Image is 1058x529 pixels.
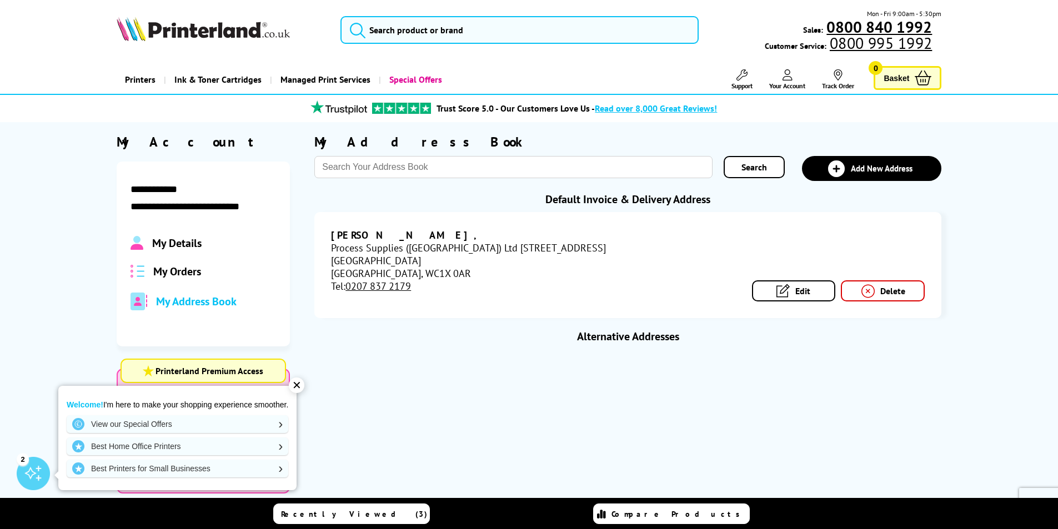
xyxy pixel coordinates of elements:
img: Printerland Logo [117,17,290,41]
div: Alternative Addresses [314,329,941,344]
img: all-order.svg [131,265,145,278]
a: Special Offers [379,66,450,94]
a: Edit [752,280,836,301]
a: Your Account [769,69,805,90]
span: Basket [884,70,909,85]
span: Search [741,162,767,173]
a: Ink & Toner Cartridges [164,66,270,94]
a: Trust Score 5.0 - Our Customers Love Us -Read over 8,000 Great Reviews! [437,103,717,114]
span: My Details [152,236,202,250]
a: 0800 840 1992 [825,17,941,37]
div: Tel: [331,280,420,293]
div: My Address Book [314,133,530,150]
a: Support [731,69,753,90]
span: Printerland Premium Access [156,365,263,376]
span: My Orders [153,264,201,279]
span: Recently Viewed (3) [281,509,428,519]
img: trustpilot rating [305,100,372,114]
span: Read over 8,000 Great Reviews! [595,103,717,114]
div: [PERSON_NAME], [331,229,628,241]
a: View our Special Offers [67,415,288,433]
a: Delete [841,280,925,301]
a: Printers [117,66,164,94]
span: 0 [869,61,882,75]
div: [GEOGRAPHIC_DATA], WC1X 0AR [331,267,628,280]
a: 0800 840 1992 [823,22,941,33]
a: Track Order [822,69,854,90]
span: Add New Address [851,163,912,174]
img: trustpilot rating [372,103,431,114]
a: Basket 0 [874,66,941,90]
div: Process Supplies ([GEOGRAPHIC_DATA]) Ltd [STREET_ADDRESS] [331,241,628,254]
div: Default Invoice & Delivery Address [314,192,941,206]
span: Mon - Fri 9:00am - 5:30pm [867,8,941,19]
p: I'm here to make your shopping experience smoother. [67,400,288,410]
input: Search Your Address Book [314,156,713,178]
span: Sales: [803,24,823,35]
a: Best Printers for Small Businesses [67,460,288,477]
a: Printerland Logo [117,17,327,43]
div: 2 [17,453,29,465]
div: [GEOGRAPHIC_DATA] [331,254,628,267]
span: Support [731,82,753,90]
img: Profile.svg [131,236,143,250]
a: Search [724,156,785,178]
img: address-book-duotone-solid.svg [131,293,147,310]
span: Customer Service: [765,38,941,51]
strong: Welcome! [67,400,103,409]
a: 0207 837 2179 [345,280,420,293]
a: Best Home Office Printers [67,437,288,455]
div: ✕ [289,377,304,393]
span: My Address Book [156,294,237,309]
a: 0800 995 1992 [828,33,941,53]
input: Search product or brand [340,16,699,44]
span: Compare Products [611,509,746,519]
a: Managed Print Services [270,66,379,94]
div: My Account [117,133,290,150]
span: Your Account [769,82,805,90]
a: Compare Products [593,503,750,524]
a: Recently Viewed (3) [273,503,430,524]
span: Ink & Toner Cartridges [174,66,262,94]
